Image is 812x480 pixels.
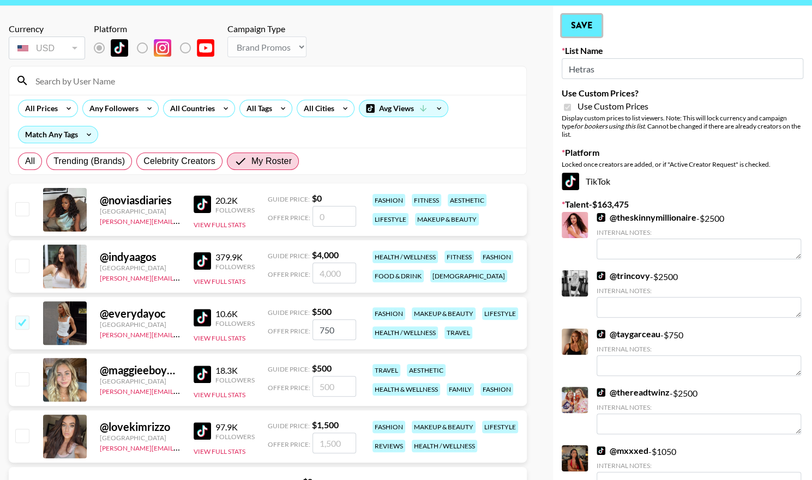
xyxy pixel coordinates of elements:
[597,387,801,434] div: - $ 2500
[562,45,803,56] label: List Name
[597,345,801,353] div: Internal Notes:
[100,207,181,215] div: [GEOGRAPHIC_DATA]
[597,212,801,259] div: - $ 2500
[194,334,245,342] button: View Full Stats
[268,195,310,203] span: Guide Price:
[412,440,477,452] div: health / wellness
[372,194,405,206] div: fashion
[372,383,440,396] div: health & wellness
[372,270,424,282] div: food & drink
[372,440,405,452] div: reviews
[597,461,801,470] div: Internal Notes:
[412,307,476,320] div: makeup & beauty
[312,420,339,430] strong: $ 1,500
[312,206,356,227] input: 0
[562,15,602,37] button: Save
[25,155,35,168] span: All
[164,100,217,117] div: All Countries
[480,383,513,396] div: fashion
[359,100,448,117] div: Avg Views
[597,387,670,398] a: @thereadtwinz
[597,271,605,280] img: TikTok
[100,307,181,320] div: @ everydayoc
[215,422,255,433] div: 97.9K
[215,433,255,441] div: Followers
[412,194,441,206] div: fitness
[482,421,518,433] div: lifestyle
[215,206,255,214] div: Followers
[194,447,245,455] button: View Full Stats
[597,213,605,222] img: TikTok
[482,307,518,320] div: lifestyle
[94,37,223,59] div: List locked to TikTok.
[444,251,474,263] div: fitness
[100,420,181,434] div: @ lovekimrizzo
[562,147,803,158] label: Platform
[597,330,605,338] img: TikTok
[154,39,171,57] img: Instagram
[215,308,255,319] div: 10.6K
[100,442,261,452] a: [PERSON_NAME][EMAIL_ADDRESS][DOMAIN_NAME]
[197,39,214,57] img: YouTube
[53,155,125,168] span: Trending (Brands)
[268,384,310,392] span: Offer Price:
[100,434,181,442] div: [GEOGRAPHIC_DATA]
[312,263,356,283] input: 4,000
[372,307,405,320] div: fashion
[9,23,85,34] div: Currency
[597,270,650,281] a: @trincovy
[100,385,261,396] a: [PERSON_NAME][EMAIL_ADDRESS][DOMAIN_NAME]
[480,251,513,263] div: fashion
[268,365,310,373] span: Guide Price:
[562,173,803,190] div: TikTok
[100,377,181,385] div: [GEOGRAPHIC_DATA]
[312,363,332,373] strong: $ 500
[597,287,801,295] div: Internal Notes:
[597,329,801,376] div: - $ 750
[215,263,255,271] div: Followers
[100,193,181,207] div: @ noviasdiaries
[597,403,801,411] div: Internal Notes:
[215,252,255,263] div: 379.9K
[597,212,696,223] a: @theskinnymillionaire
[562,88,803,99] label: Use Custom Prices?
[111,39,128,57] img: TikTok
[407,364,446,376] div: aesthetic
[215,319,255,327] div: Followers
[444,326,472,339] div: travel
[94,23,223,34] div: Platform
[268,214,310,222] span: Offer Price:
[215,195,255,206] div: 20.2K
[597,445,648,456] a: @mxxxed
[227,23,306,34] div: Campaign Type
[100,250,181,264] div: @ indyaagos
[194,309,211,326] img: TikTok
[372,364,400,376] div: travel
[268,252,310,260] span: Guide Price:
[447,383,474,396] div: family
[562,199,803,210] label: Talent - $ 163,475
[297,100,336,117] div: All Cities
[240,100,274,117] div: All Tags
[597,270,801,318] div: - $ 2500
[194,366,211,383] img: TikTok
[312,306,332,317] strong: $ 500
[268,422,310,430] span: Guide Price:
[597,228,801,236] div: Internal Notes:
[100,264,181,272] div: [GEOGRAPHIC_DATA]
[448,194,486,206] div: aesthetic
[372,421,405,433] div: fashion
[312,376,356,397] input: 500
[9,34,85,62] div: Currency is locked to USD
[372,251,438,263] div: health / wellness
[597,446,605,455] img: TikTok
[194,422,211,440] img: TikTok
[100,215,261,226] a: [PERSON_NAME][EMAIL_ADDRESS][DOMAIN_NAME]
[562,114,803,138] div: Display custom prices to list viewers. Note: This will lock currency and campaign type . Cannot b...
[574,122,645,130] em: for bookers using this list
[268,308,310,317] span: Guide Price:
[312,319,356,340] input: 500
[194,196,211,213] img: TikTok
[100,329,261,339] a: [PERSON_NAME][EMAIL_ADDRESS][DOMAIN_NAME]
[194,277,245,285] button: View Full Stats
